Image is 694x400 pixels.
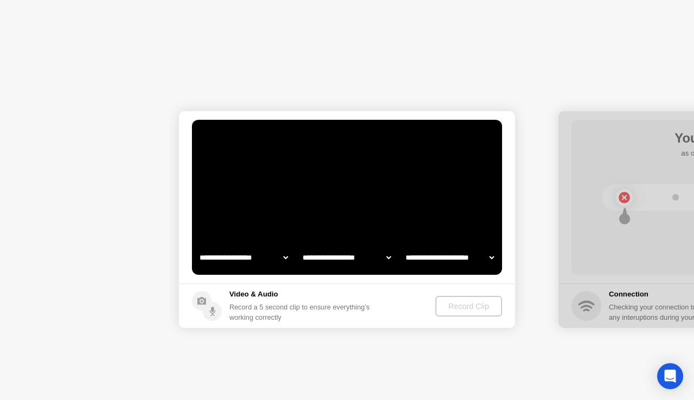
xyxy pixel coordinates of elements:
div: Record a 5 second clip to ensure everything’s working correctly [229,302,374,322]
button: Record Clip [435,296,502,317]
select: Available cameras [197,247,290,268]
div: Record Clip [440,302,498,311]
div: Open Intercom Messenger [657,363,683,389]
h5: Video & Audio [229,289,374,300]
select: Available microphones [403,247,496,268]
select: Available speakers [300,247,393,268]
